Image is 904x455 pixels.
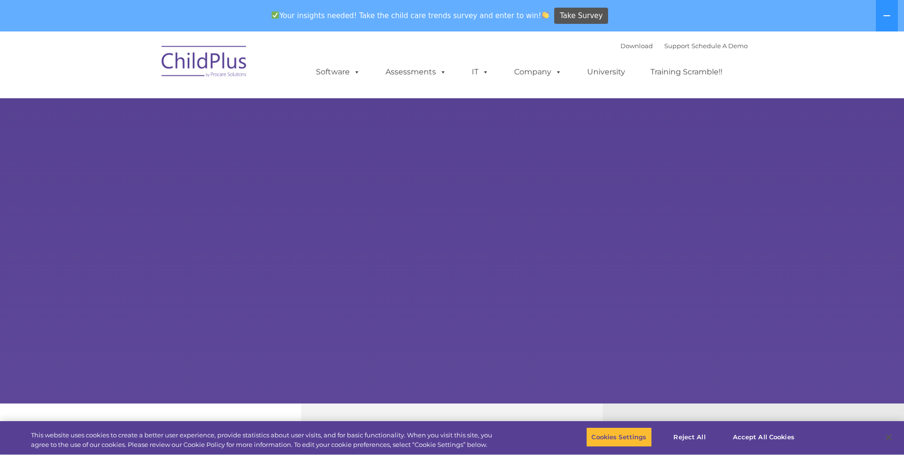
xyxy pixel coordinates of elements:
a: Support [664,42,690,50]
a: University [578,62,635,82]
img: ChildPlus by Procare Solutions [157,39,252,87]
button: Accept All Cookies [728,427,800,447]
a: Software [306,62,370,82]
div: This website uses cookies to create a better user experience, provide statistics about user visit... [31,431,497,449]
a: Take Survey [554,8,608,24]
a: Assessments [376,62,456,82]
span: Your insights needed! Take the child care trends survey and enter to win! [268,6,553,25]
span: Last name [132,63,162,70]
span: Phone number [132,102,173,109]
a: IT [462,62,498,82]
a: Download [620,42,653,50]
a: Training Scramble!! [641,62,732,82]
img: 👏 [542,11,549,19]
font: | [620,42,748,50]
a: Company [505,62,571,82]
span: Take Survey [560,8,603,24]
button: Close [878,427,899,448]
a: Schedule A Demo [691,42,748,50]
button: Cookies Settings [586,427,651,447]
button: Reject All [660,427,720,447]
img: ✅ [272,11,279,19]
